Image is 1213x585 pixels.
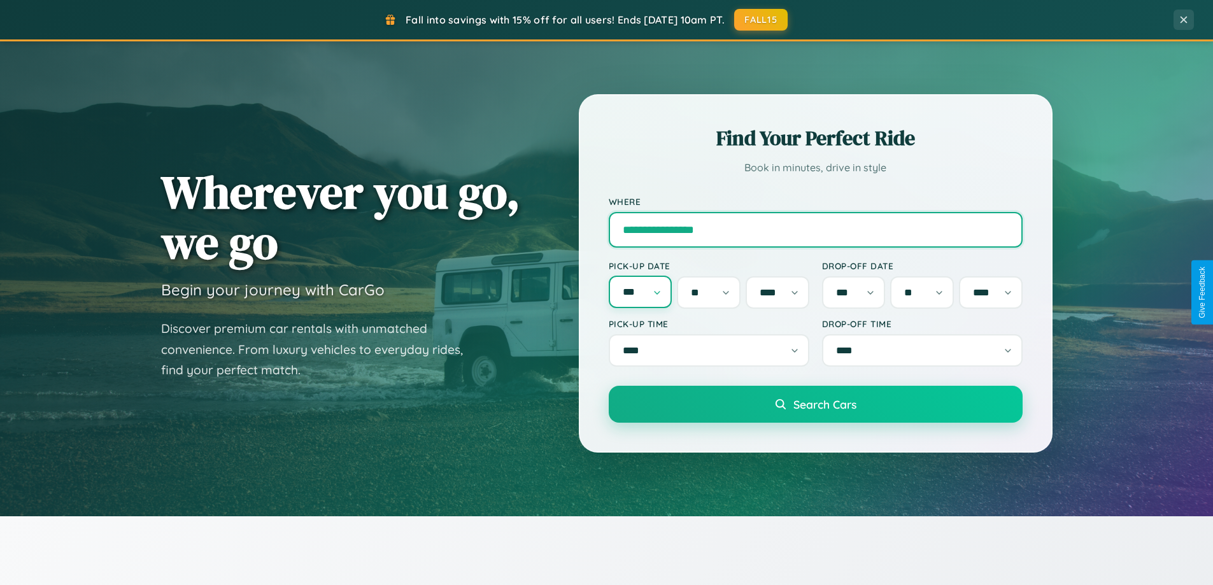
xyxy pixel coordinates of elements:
[734,9,788,31] button: FALL15
[609,318,809,329] label: Pick-up Time
[406,13,725,26] span: Fall into savings with 15% off for all users! Ends [DATE] 10am PT.
[609,159,1023,177] p: Book in minutes, drive in style
[609,196,1023,207] label: Where
[609,386,1023,423] button: Search Cars
[793,397,856,411] span: Search Cars
[161,167,520,267] h1: Wherever you go, we go
[161,318,479,381] p: Discover premium car rentals with unmatched convenience. From luxury vehicles to everyday rides, ...
[609,260,809,271] label: Pick-up Date
[822,318,1023,329] label: Drop-off Time
[1198,267,1207,318] div: Give Feedback
[822,260,1023,271] label: Drop-off Date
[609,124,1023,152] h2: Find Your Perfect Ride
[161,280,385,299] h3: Begin your journey with CarGo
